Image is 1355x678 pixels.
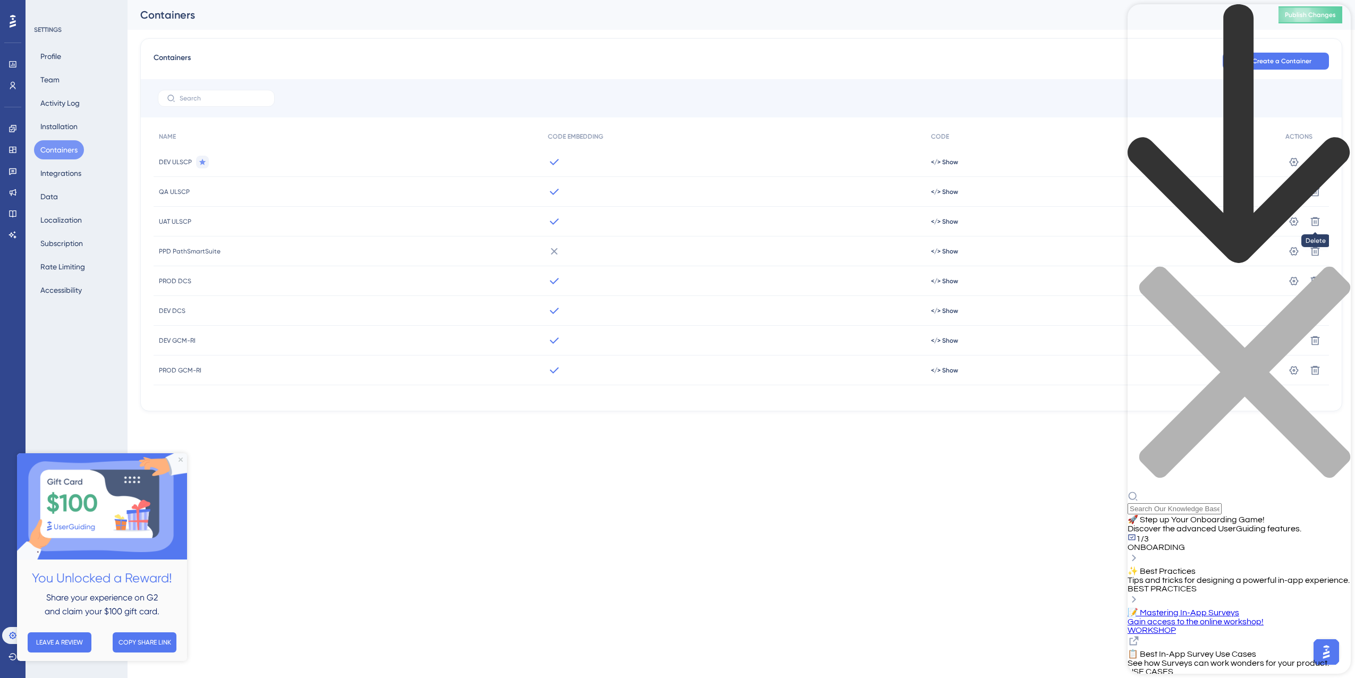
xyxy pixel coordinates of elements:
button: Accessibility [34,281,88,300]
button: Open AI Assistant Launcher [3,3,29,29]
button: Profile [34,47,67,66]
button: Activity Log [34,94,86,113]
div: Close Preview [162,4,166,9]
button: Team [34,70,66,89]
span: PPD PathSmartSuite [159,247,221,256]
span: 1/3 [9,530,21,539]
span: Share your experience on G2 [29,139,141,149]
span: Containers [154,52,191,71]
span: DEV DCS [159,307,185,315]
span: and claim your $100 gift card. [28,153,142,163]
h2: You Unlocked a Reward! [9,115,162,135]
button: Rate Limiting [34,257,91,276]
div: SETTINGS [34,26,120,34]
span: UAT ULSCP [159,217,191,226]
button: </> Show [931,336,958,345]
span: PROD GCM-RI [159,366,201,375]
button: Containers [34,140,84,159]
button: Subscription [34,234,89,253]
button: Installation [34,117,84,136]
button: Integrations [34,164,88,183]
button: </> Show [931,307,958,315]
button: </> Show [931,366,958,375]
div: Containers [140,7,1252,22]
button: </> Show [931,247,958,256]
span: DEV GCM-RI [159,336,196,345]
span: DEV ULSCP [159,158,192,166]
button: </> Show [931,217,958,226]
button: </> Show [931,158,958,166]
img: launcher-image-alternative-text [6,6,26,26]
button: LEAVE A REVIEW [11,179,74,199]
span: QA ULSCP [159,188,190,196]
span: CODE EMBEDDING [548,132,603,141]
button: </> Show [931,277,958,285]
button: </> Show [931,188,958,196]
span: PROD DCS [159,277,191,285]
span: NAME [159,132,176,141]
span: CODE [931,132,949,141]
input: Search [180,95,266,102]
button: Localization [34,210,88,230]
button: COPY SHARE LINK [96,179,159,199]
button: Data [34,187,64,206]
span: Need Help? [25,3,66,15]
